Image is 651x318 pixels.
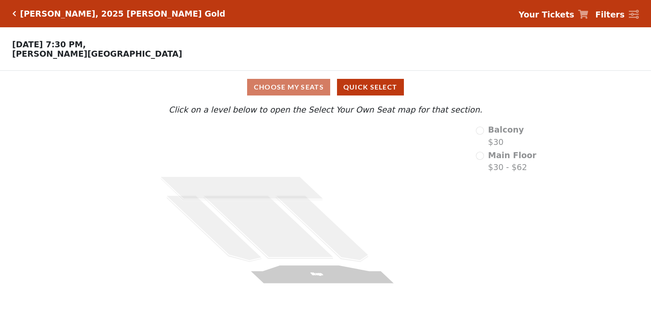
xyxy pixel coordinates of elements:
[595,10,625,19] strong: Filters
[488,150,536,160] span: Main Floor
[518,10,574,19] strong: Your Tickets
[337,79,404,95] button: Quick Select
[488,124,524,148] label: $30
[87,104,564,116] p: Click on a level below to open the Select Your Own Seat map for that section.
[12,11,16,17] a: Click here to go back to filters
[595,9,639,21] a: Filters
[518,9,588,21] a: Your Tickets
[310,272,323,276] text: Stage
[20,9,225,19] h5: [PERSON_NAME], 2025 [PERSON_NAME] Gold
[488,125,524,134] span: Balcony
[488,149,536,173] label: $30 - $62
